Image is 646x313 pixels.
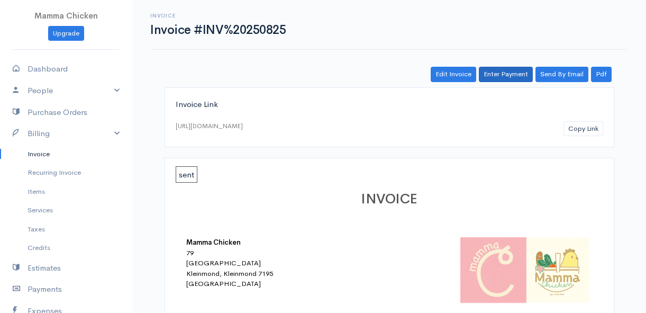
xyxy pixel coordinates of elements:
[48,26,84,41] a: Upgrade
[176,99,603,111] div: Invoice Link
[150,23,286,37] h1: Invoice #INV%20250825
[591,67,612,82] a: Pdf
[563,121,603,137] button: Copy Link
[186,192,593,207] h1: INVOICE
[535,67,588,82] a: Send By Email
[176,166,197,183] span: sent
[34,11,98,21] span: Mamma Chicken
[186,248,371,289] div: 79 [GEOGRAPHIC_DATA] Kleinmond, Kleinmond 7195 [GEOGRAPHIC_DATA]
[186,238,241,247] b: Mamma Chicken
[479,67,533,82] a: Enter Payment
[431,67,476,82] a: Edit Invoice
[176,121,243,131] div: [URL][DOMAIN_NAME]
[150,13,286,19] h6: Invoice
[460,237,593,303] img: logo-42320.png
